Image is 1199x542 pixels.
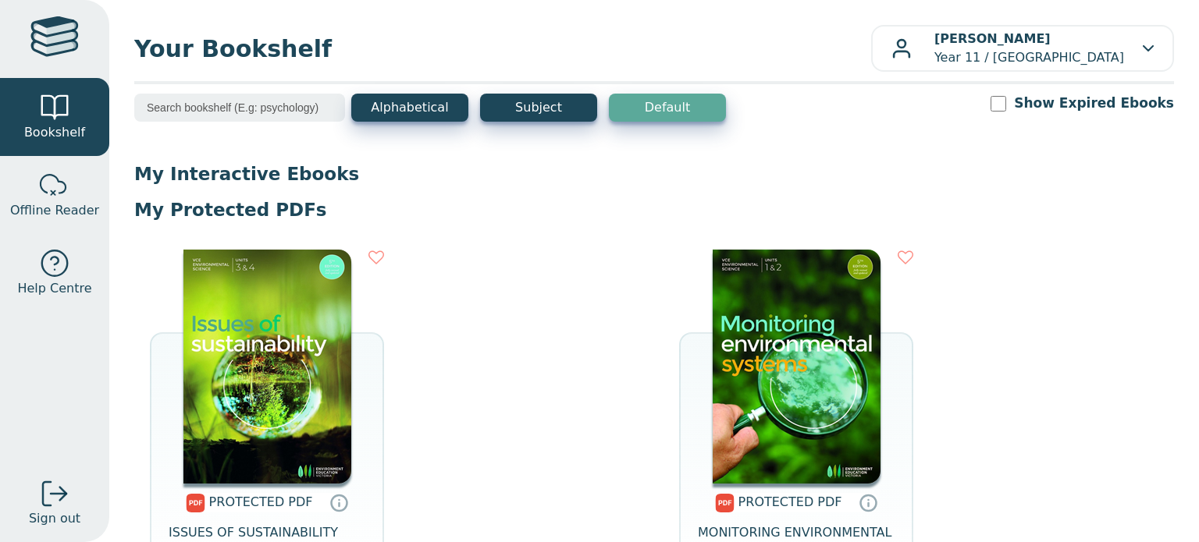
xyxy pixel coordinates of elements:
img: 6b3e2035-f1c3-4c3f-8004-332c1b7f9f0c.png [713,250,881,484]
button: Default [609,94,726,122]
p: My Protected PDFs [134,198,1174,221]
span: Sign out [29,509,80,528]
button: Alphabetical [351,94,468,122]
span: Offline Reader [10,201,99,220]
img: pdf.svg [715,494,735,512]
img: pdf.svg [186,494,205,512]
span: PROTECTED PDF [209,494,313,509]
b: [PERSON_NAME] [934,31,1051,46]
input: Search bookshelf (E.g: psychology) [134,94,345,122]
a: Protected PDFs cannot be printed, copied or shared. They can be accessed online through Education... [329,493,348,512]
a: Protected PDFs cannot be printed, copied or shared. They can be accessed online through Education... [859,493,877,512]
button: [PERSON_NAME]Year 11 / [GEOGRAPHIC_DATA] [871,25,1174,72]
span: PROTECTED PDF [738,494,842,509]
p: My Interactive Ebooks [134,162,1174,186]
img: 2fa10048-51c1-4f76-9d41-c5794f24c20d.png [183,250,351,484]
span: Help Centre [17,279,91,298]
p: Year 11 / [GEOGRAPHIC_DATA] [934,30,1124,67]
span: Your Bookshelf [134,31,871,66]
span: Bookshelf [24,123,85,142]
button: Subject [480,94,597,122]
label: Show Expired Ebooks [1014,94,1174,113]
